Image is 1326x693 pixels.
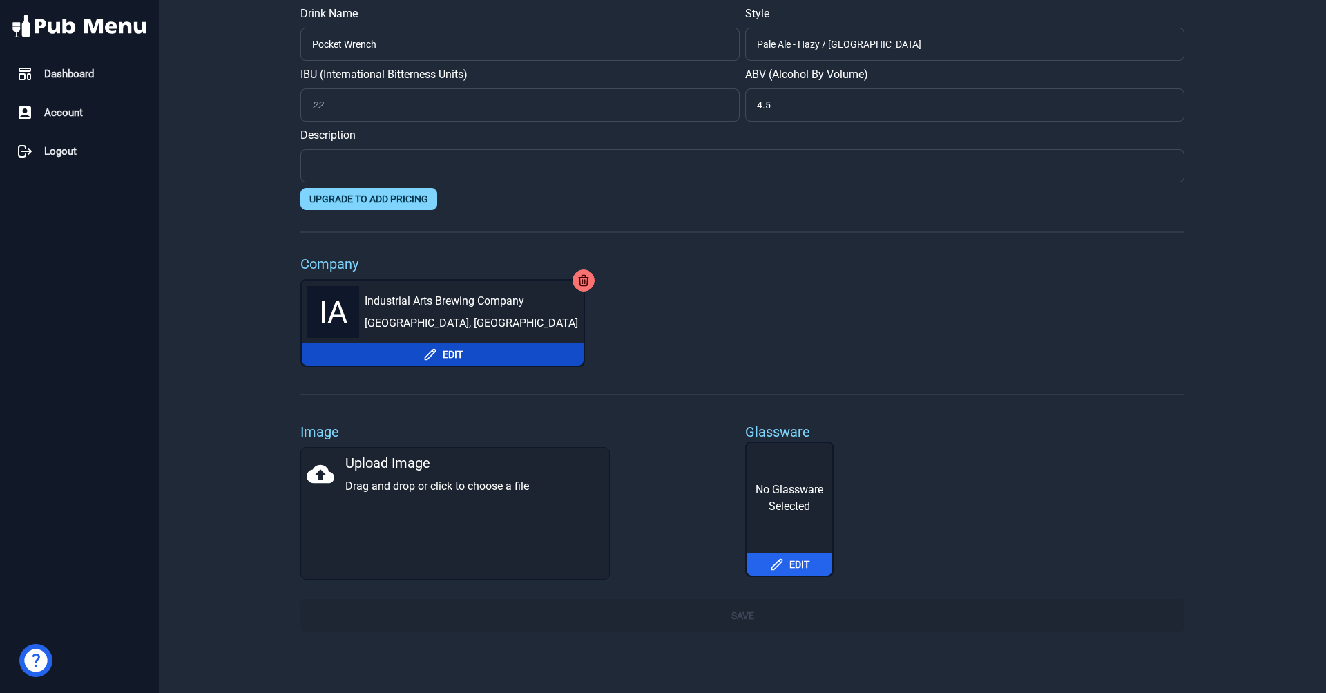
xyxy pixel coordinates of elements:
input: The Sixth Glass [300,28,740,61]
label: Description [300,127,1184,144]
label: Company [300,254,1184,274]
button: Edit [747,553,832,576]
span: Dashboard [44,66,94,82]
a: Upgrade To Add Pricing [300,188,437,210]
input: 6.8 [745,88,1184,122]
label: Image [300,422,610,442]
input: 22 [300,88,740,122]
input: Belgian Quadrupel [745,28,1184,61]
div: Industrial Arts Brewing Company [307,286,359,338]
label: ABV (Alcohol By Volume) [745,66,1184,83]
span: Logout [44,144,77,160]
div: [GEOGRAPHIC_DATA], [GEOGRAPHIC_DATA] [365,315,578,332]
div: IA [319,289,347,336]
label: Drink Name [300,6,740,22]
label: Style [745,6,1184,22]
span: Account [44,105,83,121]
a: Dashboard [6,59,153,89]
label: Glassware [745,424,810,440]
div: Industrial Arts Brewing Company [365,293,578,310]
div: No Glassware Selected [747,443,832,553]
button: Edit [302,343,584,366]
img: Pub Menu [12,15,146,37]
label: IBU (International Bitterness Units) [300,66,740,83]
